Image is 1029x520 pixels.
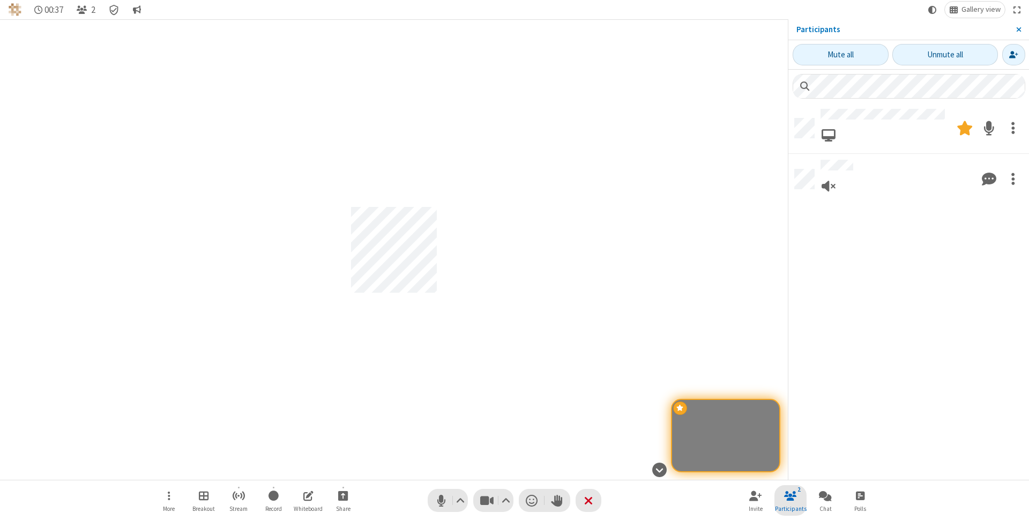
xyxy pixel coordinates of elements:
button: End or leave meeting [576,489,601,512]
span: Polls [854,506,866,512]
button: Invite [1002,44,1025,65]
button: Open menu [153,485,185,516]
button: Hide [648,457,670,482]
button: Open poll [844,485,876,516]
span: Share [336,506,351,512]
button: Conversation [128,2,145,18]
button: Viewing only, no audio connected [821,174,837,198]
button: Send a reaction [519,489,545,512]
button: Open shared whiteboard [292,485,324,516]
span: 00:37 [44,5,63,15]
button: Close participant list [72,2,100,18]
button: Close participant list [774,485,807,516]
div: Meeting details Encryption enabled [104,2,124,18]
span: Invite [749,506,763,512]
span: More [163,506,175,512]
button: Stop video (⌘+Shift+V) [473,489,513,512]
p: Participants [796,24,1008,36]
button: Mute all [793,44,889,65]
span: 2 [91,5,95,15]
button: Using system theme [924,2,941,18]
button: Joined via web browser [821,123,837,147]
button: Raise hand [545,489,570,512]
button: Video setting [499,489,513,512]
button: Audio settings [453,489,468,512]
span: Breakout [192,506,215,512]
div: 2 [795,485,804,494]
div: Timer [30,2,68,18]
button: Start recording [257,485,289,516]
img: QA Selenium DO NOT DELETE OR CHANGE [9,3,21,16]
button: Close sidebar [1008,19,1029,40]
button: Start sharing [327,485,359,516]
button: Mute (⌘+Shift+A) [428,489,468,512]
span: Chat [819,506,832,512]
button: Start streaming [222,485,255,516]
span: Gallery view [961,5,1001,14]
span: Stream [229,506,248,512]
span: Participants [775,506,807,512]
span: Whiteboard [294,506,323,512]
button: Unmute all [892,44,998,65]
button: Invite participants (⌘+Shift+I) [740,485,772,516]
button: Change layout [945,2,1005,18]
button: Open chat [809,485,841,516]
button: Manage Breakout Rooms [188,485,220,516]
button: Fullscreen [1009,2,1025,18]
span: Record [265,506,282,512]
